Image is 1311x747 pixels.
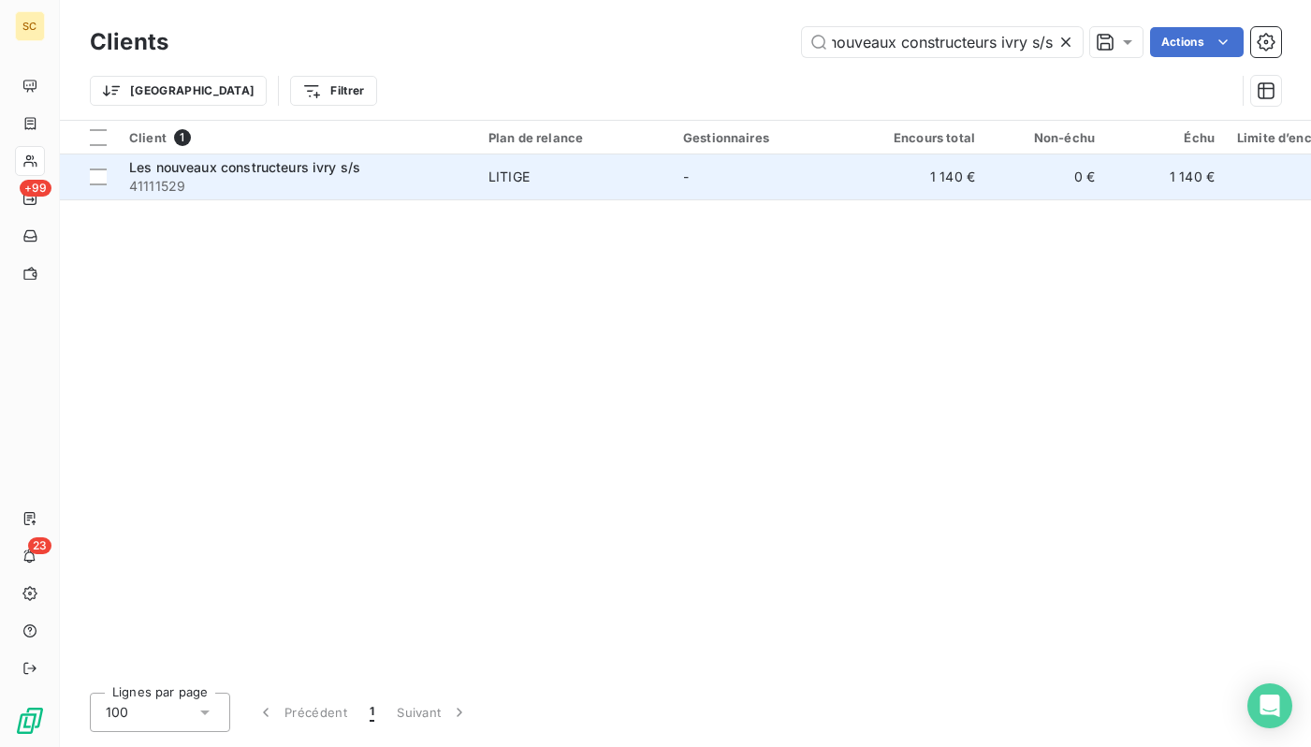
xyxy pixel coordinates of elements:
td: 1 140 € [1106,154,1226,199]
span: - [683,168,689,184]
button: Suivant [386,693,480,732]
button: Actions [1150,27,1244,57]
td: 0 € [986,154,1106,199]
button: Filtrer [290,76,376,106]
span: 41111529 [129,177,466,196]
div: Gestionnaires [683,130,855,145]
span: Les nouveaux constructeurs ivry s/s [129,159,360,175]
span: Client [129,130,167,145]
span: +99 [20,180,51,197]
div: Plan de relance [488,130,661,145]
div: Open Intercom Messenger [1247,683,1292,728]
div: Échu [1117,130,1215,145]
span: 1 [174,129,191,146]
td: 1 140 € [867,154,986,199]
button: [GEOGRAPHIC_DATA] [90,76,267,106]
div: Encours total [878,130,975,145]
button: Précédent [245,693,358,732]
img: Logo LeanPay [15,706,45,736]
span: 23 [28,537,51,554]
div: Non-échu [998,130,1095,145]
div: LITIGE [488,168,530,186]
div: SC [15,11,45,41]
input: Rechercher [802,27,1083,57]
h3: Clients [90,25,168,59]
button: 1 [358,693,386,732]
span: 1 [370,703,374,722]
span: 100 [106,703,128,722]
